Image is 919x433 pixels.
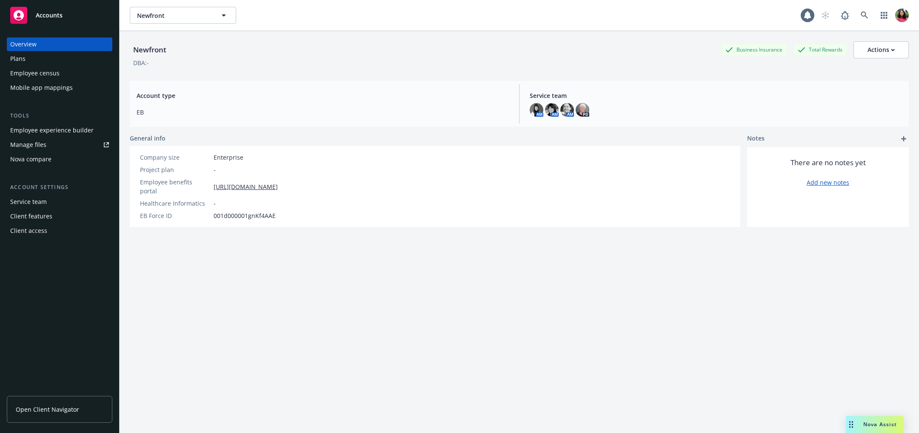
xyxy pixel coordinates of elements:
[214,182,278,191] a: [URL][DOMAIN_NAME]
[7,209,112,223] a: Client features
[7,123,112,137] a: Employee experience builder
[576,103,589,117] img: photo
[10,224,47,238] div: Client access
[846,416,856,433] div: Drag to move
[807,178,849,187] a: Add new notes
[7,37,112,51] a: Overview
[137,11,211,20] span: Newfront
[10,123,94,137] div: Employee experience builder
[140,153,210,162] div: Company size
[130,44,170,55] div: Newfront
[140,199,210,208] div: Healthcare Informatics
[137,91,509,100] span: Account type
[214,165,216,174] span: -
[791,158,866,168] span: There are no notes yet
[16,405,79,414] span: Open Client Navigator
[214,211,276,220] span: 001d000001gnKf4AAE
[214,153,243,162] span: Enterprise
[530,103,543,117] img: photo
[836,7,853,24] a: Report a Bug
[140,165,210,174] div: Project plan
[899,134,909,144] a: add
[10,37,37,51] div: Overview
[7,3,112,27] a: Accounts
[137,108,509,117] span: EB
[10,81,73,95] div: Mobile app mappings
[7,152,112,166] a: Nova compare
[817,7,834,24] a: Start snowing
[846,416,904,433] button: Nova Assist
[10,152,51,166] div: Nova compare
[130,7,236,24] button: Newfront
[36,12,63,19] span: Accounts
[7,81,112,95] a: Mobile app mappings
[133,58,149,67] div: DBA: -
[7,112,112,120] div: Tools
[7,224,112,238] a: Client access
[7,195,112,209] a: Service team
[530,91,902,100] span: Service team
[7,52,112,66] a: Plans
[856,7,873,24] a: Search
[721,44,787,55] div: Business Insurance
[214,199,216,208] span: -
[130,134,166,143] span: General info
[868,42,895,58] div: Actions
[140,178,210,195] div: Employee benefits portal
[7,183,112,192] div: Account settings
[876,7,893,24] a: Switch app
[863,421,897,428] span: Nova Assist
[853,41,909,58] button: Actions
[10,209,52,223] div: Client features
[7,66,112,80] a: Employee census
[10,66,60,80] div: Employee census
[793,44,847,55] div: Total Rewards
[10,195,47,209] div: Service team
[895,9,909,22] img: photo
[747,134,765,144] span: Notes
[7,138,112,152] a: Manage files
[10,138,46,152] div: Manage files
[560,103,574,117] img: photo
[10,52,26,66] div: Plans
[545,103,559,117] img: photo
[140,211,210,220] div: EB Force ID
